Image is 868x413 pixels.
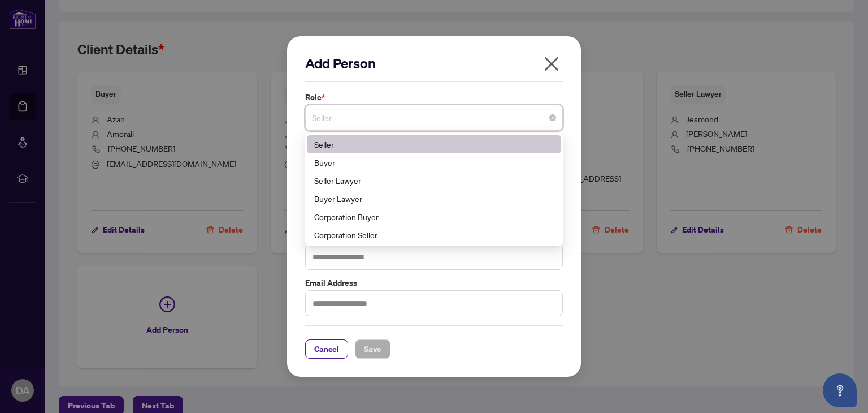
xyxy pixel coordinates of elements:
[305,339,348,359] button: Cancel
[305,54,563,72] h2: Add Person
[305,277,563,289] label: Email Address
[314,156,554,169] div: Buyer
[542,55,561,73] span: close
[307,208,561,226] div: Corporation Buyer
[314,174,554,187] div: Seller Lawyer
[314,340,339,358] span: Cancel
[314,210,554,223] div: Corporation Buyer
[305,91,563,104] label: Role
[314,229,554,241] div: Corporation Seller
[312,107,556,128] span: Seller
[307,190,561,208] div: Buyer Lawyer
[314,192,554,205] div: Buyer Lawyer
[307,226,561,244] div: Corporation Seller
[549,114,556,121] span: close-circle
[355,339,390,359] button: Save
[307,171,561,190] div: Seller Lawyer
[307,153,561,171] div: Buyer
[314,138,554,150] div: Seller
[307,135,561,153] div: Seller
[823,373,857,407] button: Open asap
